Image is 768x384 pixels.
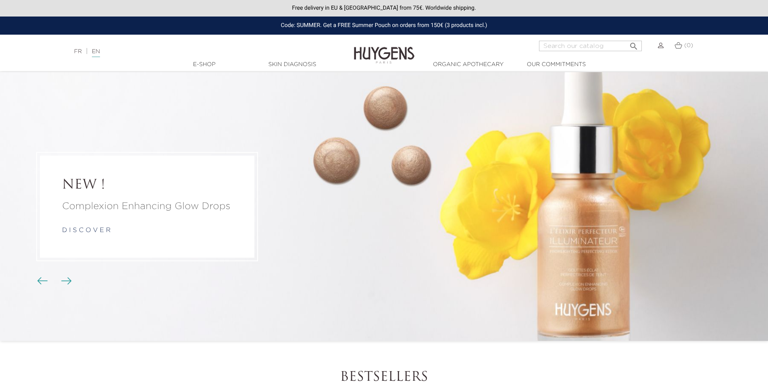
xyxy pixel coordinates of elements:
[539,41,642,51] input: Search
[516,60,597,69] a: Our commitments
[626,38,641,49] button: 
[40,275,67,287] div: Carousel buttons
[164,60,245,69] a: E-Shop
[684,43,693,48] span: (0)
[252,60,333,69] a: Skin Diagnosis
[62,227,110,234] a: d i s c o v e r
[354,34,414,65] img: Huygens
[428,60,509,69] a: Organic Apothecary
[62,199,232,214] a: Complexion Enhancing Glow Drops
[70,47,314,56] div: |
[629,39,639,49] i: 
[92,49,100,57] a: EN
[62,178,232,193] a: NEW !
[74,49,82,54] a: FR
